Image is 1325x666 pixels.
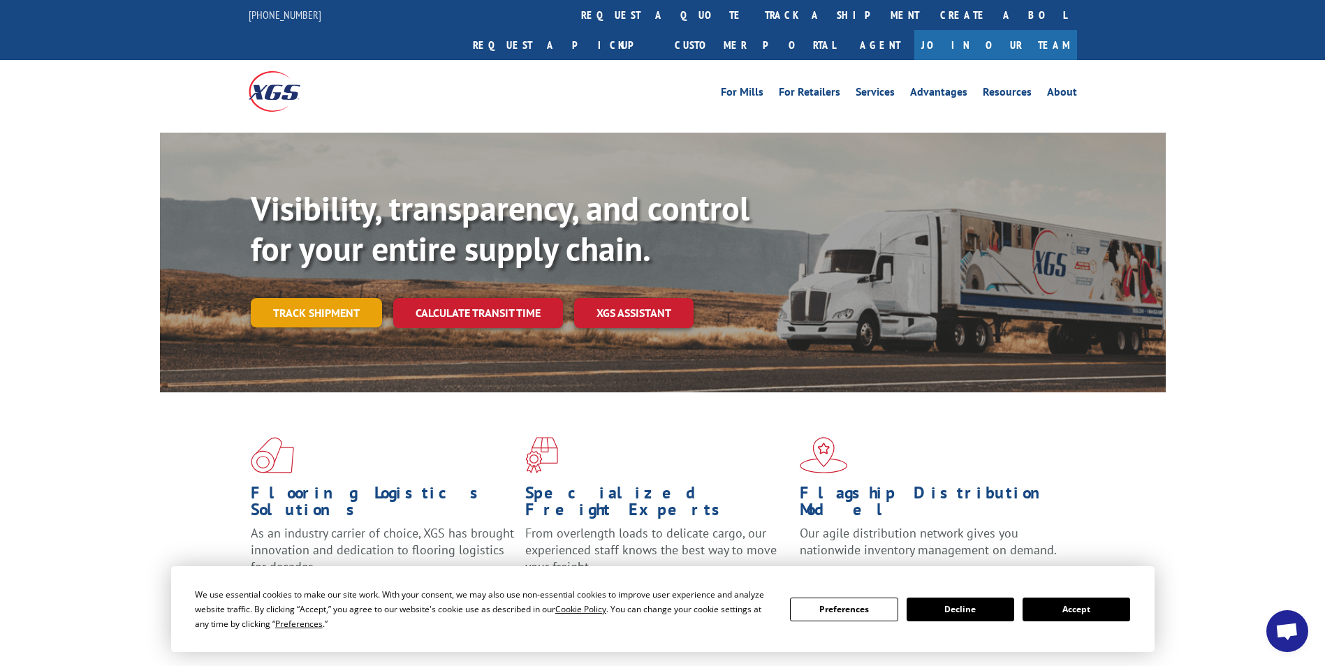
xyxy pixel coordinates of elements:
h1: Flooring Logistics Solutions [251,484,515,525]
h1: Specialized Freight Experts [525,484,789,525]
img: xgs-icon-total-supply-chain-intelligence-red [251,437,294,473]
img: xgs-icon-focused-on-flooring-red [525,437,558,473]
a: Calculate transit time [393,298,563,328]
a: Customer Portal [664,30,846,60]
b: Visibility, transparency, and control for your entire supply chain. [251,186,749,270]
a: XGS ASSISTANT [574,298,694,328]
a: Services [856,87,895,102]
span: As an industry carrier of choice, XGS has brought innovation and dedication to flooring logistics... [251,525,514,575]
button: Preferences [790,598,898,621]
a: [PHONE_NUMBER] [249,8,321,22]
button: Decline [907,598,1014,621]
a: Advantages [910,87,967,102]
div: Open chat [1266,610,1308,652]
div: We use essential cookies to make our site work. With your consent, we may also use non-essential ... [195,587,773,631]
a: Request a pickup [462,30,664,60]
a: Track shipment [251,298,382,327]
span: Preferences [275,618,323,630]
p: From overlength loads to delicate cargo, our experienced staff knows the best way to move your fr... [525,525,789,587]
a: About [1047,87,1077,102]
button: Accept [1023,598,1130,621]
img: xgs-icon-flagship-distribution-model-red [800,437,848,473]
span: Cookie Policy [555,603,606,615]
a: Resources [983,87,1032,102]
span: Our agile distribution network gives you nationwide inventory management on demand. [800,525,1057,558]
a: Join Our Team [914,30,1077,60]
a: Agent [846,30,914,60]
h1: Flagship Distribution Model [800,484,1064,525]
a: For Mills [721,87,763,102]
a: For Retailers [779,87,840,102]
div: Cookie Consent Prompt [171,566,1155,652]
